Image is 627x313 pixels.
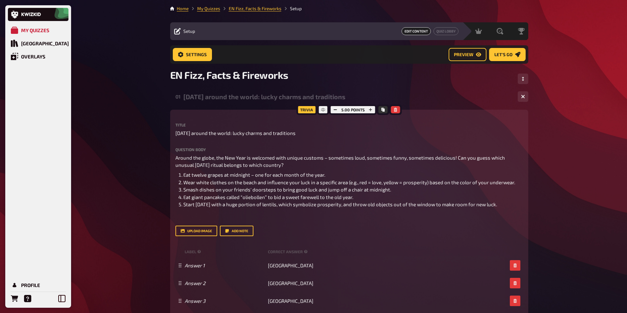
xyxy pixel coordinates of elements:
[21,282,40,288] div: Profile
[518,74,528,84] button: Change Order
[21,292,34,305] a: Help
[177,5,189,12] li: Home
[175,147,523,151] label: Question body
[449,48,486,61] button: Preview
[489,48,526,61] button: Let's go
[296,104,317,115] div: Trivia
[454,53,473,57] span: Preview
[220,5,281,12] li: EN Fizz, Facts & Fireworks
[8,279,68,292] a: Profile
[175,94,181,100] div: 01
[183,172,325,178] span: Eat twelve grapes at midnight – one for each month of the year.
[177,6,189,11] a: Home
[402,27,431,35] a: Edit Content
[268,280,313,286] span: [GEOGRAPHIC_DATA]
[185,298,205,304] i: Answer 3
[183,179,515,185] span: Wear white clothes on the beach and influence your luck in a specific area (e.g., red = love, yel...
[8,37,68,50] a: Quiz Library
[281,5,302,12] li: Setup
[197,6,220,11] a: My Quizzes
[268,298,313,304] span: [GEOGRAPHIC_DATA]
[185,249,265,255] small: label
[329,104,377,115] div: 5.00 points
[183,201,497,207] span: Start [DATE] with a huge portion of lentils, which symbolize prosperity, and throw old objects ou...
[185,262,205,268] i: Answer 1
[183,29,195,34] span: Setup
[186,53,207,57] span: Settings
[268,249,309,255] small: correct answer
[183,187,391,192] span: Smash dishes on your friends' doorsteps to bring good luck and jump off a chair at midnight.
[170,69,288,81] span: EN Fizz, Facts & Fireworks
[21,27,49,33] div: My Quizzes
[268,262,313,268] span: [GEOGRAPHIC_DATA]
[189,5,220,12] li: My Quizzes
[173,48,212,61] button: Settings
[220,226,253,236] button: Add note
[175,129,296,137] span: [DATE] around the world: lucky charms and traditions
[433,27,458,35] button: Quiz Lobby
[379,106,388,113] button: Copy
[175,155,506,168] span: Around the globe, the New Year is welcomed with unique customs – sometimes loud, sometimes funny,...
[21,40,69,46] div: [GEOGRAPHIC_DATA]
[494,53,512,57] span: Let's go
[183,93,512,101] div: [DATE] around the world: lucky charms and traditions
[185,280,205,286] i: Answer 2
[8,292,21,305] a: Orders
[21,54,45,59] div: Overlays
[229,6,281,11] a: EN Fizz, Facts & Fireworks
[175,123,523,127] label: Title
[183,194,353,200] span: Eat giant pancakes called “oliebollen” to bid a sweet farewell to the old year.
[8,24,68,37] a: My Quizzes
[175,226,217,236] button: upload image
[8,50,68,63] a: Overlays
